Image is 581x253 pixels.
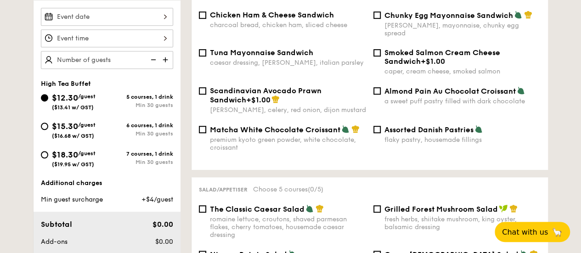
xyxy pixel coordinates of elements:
span: Tuna Mayonnaise Sandwich [210,48,313,57]
input: $18.30/guest($19.95 w/ GST)7 courses, 1 drinkMin 30 guests [41,151,48,158]
div: romaine lettuce, croutons, shaved parmesan flakes, cherry tomatoes, housemade caesar dressing [210,215,366,239]
span: High Tea Buffet [41,80,91,88]
span: 🦙 [552,227,563,237]
input: Grilled Forest Mushroom Saladfresh herbs, shiitake mushroom, king oyster, balsamic dressing [373,205,381,213]
span: +$4/guest [141,196,173,203]
div: premium kyoto green powder, white chocolate, croissant [210,136,366,152]
span: ($13.41 w/ GST) [52,104,94,111]
input: Event date [41,8,173,26]
span: Choose 5 courses [253,186,323,193]
input: Smoked Salmon Cream Cheese Sandwich+$1.00caper, cream cheese, smoked salmon [373,49,381,56]
div: 6 courses, 1 drink [107,122,173,129]
span: (0/5) [308,186,323,193]
span: ($19.95 w/ GST) [52,161,94,168]
button: Chat with us🦙 [495,222,570,242]
span: Subtotal [41,220,72,229]
input: Tuna Mayonnaise Sandwichcaesar dressing, [PERSON_NAME], italian parsley [199,49,206,56]
img: icon-vegan.f8ff3823.svg [499,204,508,213]
div: [PERSON_NAME], mayonnaise, chunky egg spread [384,22,541,37]
img: icon-chef-hat.a58ddaea.svg [271,95,280,103]
input: The Classic Caesar Saladromaine lettuce, croutons, shaved parmesan flakes, cherry tomatoes, house... [199,205,206,213]
img: icon-vegetarian.fe4039eb.svg [514,11,522,19]
input: Chunky Egg Mayonnaise Sandwich[PERSON_NAME], mayonnaise, chunky egg spread [373,11,381,19]
span: Grilled Forest Mushroom Salad [384,205,498,214]
input: Number of guests [41,51,173,69]
input: $12.30/guest($13.41 w/ GST)5 courses, 1 drinkMin 30 guests [41,94,48,101]
span: $15.30 [52,121,78,131]
img: icon-vegetarian.fe4039eb.svg [474,125,483,133]
img: icon-chef-hat.a58ddaea.svg [351,125,360,133]
span: Chat with us [502,228,548,236]
div: 5 courses, 1 drink [107,94,173,100]
span: Smoked Salmon Cream Cheese Sandwich [384,48,500,66]
span: $12.30 [52,93,78,103]
input: Scandinavian Avocado Prawn Sandwich+$1.00[PERSON_NAME], celery, red onion, dijon mustard [199,87,206,95]
img: icon-vegetarian.fe4039eb.svg [517,86,525,95]
span: /guest [78,122,96,128]
img: icon-add.58712e84.svg [159,51,173,68]
div: flaky pastry, housemade fillings [384,136,541,144]
div: 7 courses, 1 drink [107,151,173,157]
span: Assorted Danish Pastries [384,125,474,134]
img: icon-reduce.1d2dbef1.svg [146,51,159,68]
div: Min 30 guests [107,102,173,108]
img: icon-chef-hat.a58ddaea.svg [509,204,518,213]
span: The Classic Caesar Salad [210,205,305,214]
div: [PERSON_NAME], celery, red onion, dijon mustard [210,106,366,114]
span: ($16.68 w/ GST) [52,133,94,139]
span: /guest [78,150,96,157]
span: +$1.00 [421,57,445,66]
span: Matcha White Chocolate Croissant [210,125,340,134]
div: Additional charges [41,179,173,188]
img: icon-chef-hat.a58ddaea.svg [316,204,324,213]
div: charcoal bread, chicken ham, sliced cheese [210,21,366,29]
span: Almond Pain Au Chocolat Croissant [384,87,516,96]
span: Add-ons [41,238,68,246]
input: Almond Pain Au Chocolat Croissanta sweet puff pastry filled with dark chocolate [373,87,381,95]
span: Chunky Egg Mayonnaise Sandwich [384,11,513,20]
span: +$1.00 [246,96,271,104]
img: icon-vegetarian.fe4039eb.svg [305,204,314,213]
input: Assorted Danish Pastriesflaky pastry, housemade fillings [373,126,381,133]
input: Event time [41,29,173,47]
span: /guest [78,93,96,100]
input: $15.30/guest($16.68 w/ GST)6 courses, 1 drinkMin 30 guests [41,123,48,130]
span: Salad/Appetiser [199,186,248,193]
span: Scandinavian Avocado Prawn Sandwich [210,86,322,104]
span: $18.30 [52,150,78,160]
span: Min guest surcharge [41,196,103,203]
span: $0.00 [155,238,173,246]
div: Min 30 guests [107,130,173,137]
input: Matcha White Chocolate Croissantpremium kyoto green powder, white chocolate, croissant [199,126,206,133]
div: fresh herbs, shiitake mushroom, king oyster, balsamic dressing [384,215,541,231]
input: Chicken Ham & Cheese Sandwichcharcoal bread, chicken ham, sliced cheese [199,11,206,19]
div: caper, cream cheese, smoked salmon [384,67,541,75]
img: icon-chef-hat.a58ddaea.svg [524,11,532,19]
div: a sweet puff pastry filled with dark chocolate [384,97,541,105]
img: icon-vegetarian.fe4039eb.svg [341,125,350,133]
span: Chicken Ham & Cheese Sandwich [210,11,334,19]
span: $0.00 [152,220,173,229]
div: caesar dressing, [PERSON_NAME], italian parsley [210,59,366,67]
div: Min 30 guests [107,159,173,165]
